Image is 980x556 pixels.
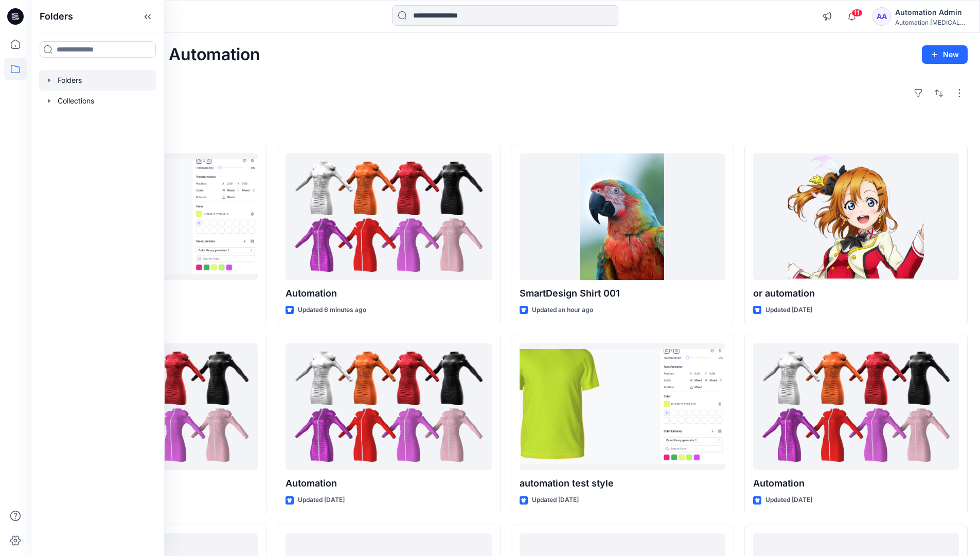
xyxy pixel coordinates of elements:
p: Automation [286,286,491,301]
p: Updated [DATE] [765,305,812,316]
a: automation test style [520,343,725,471]
div: AA [872,7,891,26]
p: Updated [DATE] [765,495,812,506]
p: Updated [DATE] [298,495,345,506]
p: SmartDesign Shirt 001 [520,286,725,301]
p: Updated [DATE] [532,495,579,506]
p: Updated 6 minutes ago [298,305,366,316]
p: Automation [286,476,491,491]
a: Automation [286,153,491,281]
p: or automation [753,286,959,301]
div: Automation Admin [895,6,967,19]
p: automation test style [520,476,725,491]
p: Updated an hour ago [532,305,593,316]
a: or automation [753,153,959,281]
span: 11 [851,9,863,17]
button: New [922,45,968,64]
a: SmartDesign Shirt 001 [520,153,725,281]
p: Automation [753,476,959,491]
a: Automation [286,343,491,471]
h4: Styles [43,122,968,134]
div: Automation [MEDICAL_DATA]... [895,19,967,26]
a: Automation [753,343,959,471]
